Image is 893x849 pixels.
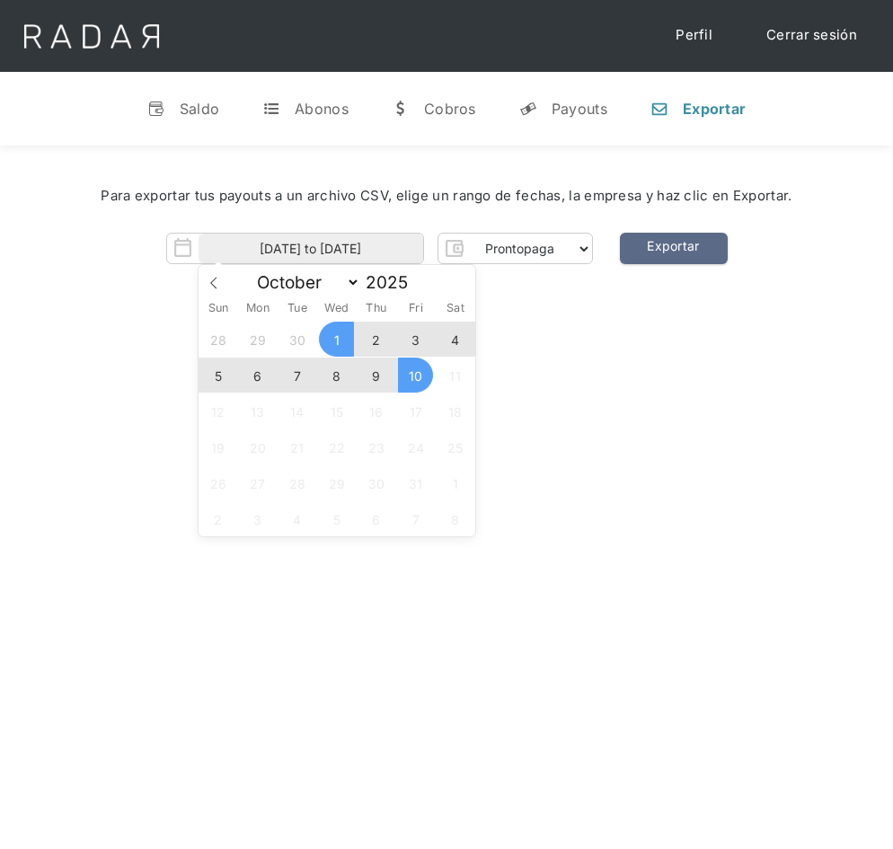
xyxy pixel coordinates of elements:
span: October 3, 2025 [398,322,433,357]
span: September 28, 2025 [200,322,235,357]
span: October 1, 2025 [319,322,354,357]
span: October 25, 2025 [438,429,473,464]
span: October 24, 2025 [398,429,433,464]
span: October 26, 2025 [200,465,235,500]
span: October 14, 2025 [279,394,314,429]
span: October 13, 2025 [240,394,275,429]
span: November 4, 2025 [279,501,314,536]
span: October 23, 2025 [358,429,393,464]
span: October 10, 2025 [398,358,433,393]
span: October 30, 2025 [358,465,393,500]
span: November 7, 2025 [398,501,433,536]
div: Saldo [180,100,220,118]
span: Sun [199,303,238,314]
span: November 2, 2025 [200,501,235,536]
span: Wed [317,303,357,314]
div: n [650,100,668,118]
span: October 18, 2025 [438,394,473,429]
span: Tue [278,303,317,314]
div: Exportar [683,100,746,118]
span: October 29, 2025 [319,465,354,500]
span: November 8, 2025 [438,501,473,536]
input: Year [360,272,425,293]
span: Fri [396,303,436,314]
span: November 5, 2025 [319,501,354,536]
div: t [262,100,280,118]
span: October 9, 2025 [358,358,393,393]
select: Month [248,271,360,294]
div: Abonos [295,100,349,118]
span: October 15, 2025 [319,394,354,429]
span: November 1, 2025 [438,465,473,500]
span: October 22, 2025 [319,429,354,464]
div: y [519,100,537,118]
div: Payouts [552,100,607,118]
span: October 6, 2025 [240,358,275,393]
span: Thu [357,303,396,314]
span: Mon [238,303,278,314]
span: October 19, 2025 [200,429,235,464]
span: October 12, 2025 [200,394,235,429]
span: October 21, 2025 [279,429,314,464]
span: November 3, 2025 [240,501,275,536]
div: Para exportar tus payouts a un archivo CSV, elige un rango de fechas, la empresa y haz clic en Ex... [54,186,839,207]
span: October 27, 2025 [240,465,275,500]
span: September 30, 2025 [279,322,314,357]
span: October 31, 2025 [398,465,433,500]
span: October 11, 2025 [438,358,473,393]
span: Sat [436,303,475,314]
a: Exportar [620,233,728,264]
span: October 2, 2025 [358,322,393,357]
span: October 16, 2025 [358,394,393,429]
a: Perfil [658,18,730,53]
a: Cerrar sesión [748,18,875,53]
span: October 4, 2025 [438,322,473,357]
div: v [147,100,165,118]
span: October 17, 2025 [398,394,433,429]
form: Form [166,233,593,264]
span: November 6, 2025 [358,501,393,536]
span: October 7, 2025 [279,358,314,393]
div: Cobros [424,100,476,118]
span: October 5, 2025 [200,358,235,393]
span: September 29, 2025 [240,322,275,357]
span: October 28, 2025 [279,465,314,500]
span: October 8, 2025 [319,358,354,393]
span: October 20, 2025 [240,429,275,464]
div: w [392,100,410,118]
